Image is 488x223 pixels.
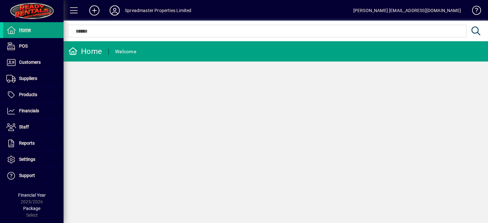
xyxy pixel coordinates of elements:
div: [PERSON_NAME] [EMAIL_ADDRESS][DOMAIN_NAME] [353,5,461,16]
a: Knowledge Base [467,1,480,22]
span: POS [19,43,28,49]
a: Customers [3,55,64,70]
a: Staff [3,119,64,135]
span: Reports [19,141,35,146]
a: Support [3,168,64,184]
span: Support [19,173,35,178]
a: Reports [3,135,64,151]
span: Products [19,92,37,97]
span: Home [19,27,31,32]
span: Customers [19,60,41,65]
span: Package [23,206,40,211]
span: Staff [19,124,29,129]
span: Financial Year [18,193,46,198]
a: Settings [3,152,64,167]
div: Spreadmaster Properties Limited [125,5,191,16]
span: Settings [19,157,35,162]
a: Products [3,87,64,103]
button: Add [84,5,105,16]
span: Suppliers [19,76,37,81]
a: Suppliers [3,71,64,87]
a: Financials [3,103,64,119]
a: POS [3,38,64,54]
div: Welcome [115,47,136,57]
span: Financials [19,108,39,113]
div: Home [68,46,102,56]
button: Profile [105,5,125,16]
